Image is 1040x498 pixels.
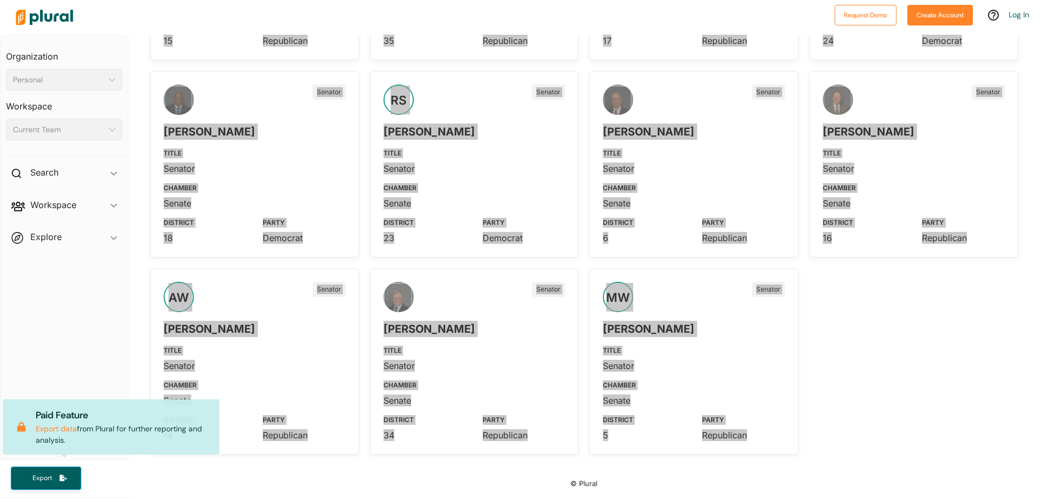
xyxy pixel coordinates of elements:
button: Export [11,467,81,490]
div: Senator [532,282,565,297]
div: 35 [383,35,466,47]
h3: Workspace [6,90,122,114]
div: Republican [702,232,785,244]
div: DISTRICT [164,209,246,232]
div: Senator [532,85,565,100]
div: Republican [702,429,785,441]
button: Request Demo [835,5,896,25]
div: 16 [823,232,906,244]
div: Senator [603,163,785,174]
p: Paid Feature [36,408,211,422]
div: TITLE [383,140,565,163]
img: Headshot of Rodger Smitherman [164,85,194,126]
div: DISTRICT [603,209,686,232]
img: Headshot of Jabo Waggoner [823,85,853,126]
div: Senate [383,197,565,209]
div: Current Team [13,124,105,135]
div: PARTY [263,406,346,429]
img: Headshot of Larry Stutts [603,85,633,126]
div: Senate [603,394,785,406]
div: DISTRICT [383,406,466,429]
div: PARTY [483,406,565,429]
div: Senate [383,394,565,406]
h3: Organization [6,41,122,64]
div: PARTY [702,406,785,429]
button: Create Account [907,5,973,25]
div: Republican [263,35,346,47]
div: Senate [164,394,346,406]
div: Senator [603,360,785,372]
div: Democrat [922,35,1005,47]
div: RS [383,85,414,115]
div: Senator [164,163,346,174]
div: CHAMBER [823,174,1005,197]
div: DISTRICT [823,209,906,232]
div: Senator [752,282,785,297]
div: Republican [263,429,346,441]
div: Senate [603,197,785,209]
div: 24 [823,35,906,47]
div: DISTRICT [383,209,466,232]
div: PARTY [922,209,1005,232]
div: Senator [313,85,346,100]
a: [PERSON_NAME] [383,125,475,138]
div: TITLE [164,140,346,163]
a: Log In [1009,10,1029,20]
div: 34 [383,429,466,441]
img: Headshot of Jack Williams [383,282,414,324]
div: TITLE [603,140,785,163]
div: Republican [702,35,785,47]
div: Senator [972,85,1005,100]
div: AW [164,282,194,312]
div: 18 [164,232,246,244]
div: PARTY [483,209,565,232]
a: [PERSON_NAME] [603,322,694,335]
div: CHAMBER [383,372,565,394]
a: [PERSON_NAME] [164,125,255,138]
div: MW [603,282,633,312]
a: Request Demo [835,9,896,20]
p: from Plural for further reporting and analysis. [36,408,211,446]
div: CHAMBER [164,174,346,197]
div: CHAMBER [603,174,785,197]
div: Republican [922,232,1005,244]
div: Senator [823,163,1005,174]
div: Democrat [263,232,346,244]
div: Republican [483,429,565,441]
div: Senate [164,197,346,209]
div: Senator [752,85,785,100]
a: [PERSON_NAME] [823,125,914,138]
div: TITLE [603,337,785,360]
div: Senate [823,197,1005,209]
div: Senator [313,282,346,297]
a: Create Account [907,9,973,20]
div: PARTY [702,209,785,232]
div: DISTRICT [603,406,686,429]
h2: Search [30,166,58,178]
div: CHAMBER [383,174,565,197]
a: [PERSON_NAME] [164,322,255,335]
div: Senator [164,360,346,372]
div: Personal [13,74,105,86]
div: Republican [483,35,565,47]
a: Export data [36,424,77,434]
div: PARTY [263,209,346,232]
small: © Plural [570,480,597,488]
div: Democrat [483,232,565,244]
div: 15 [164,35,246,47]
div: TITLE [823,140,1005,163]
div: TITLE [164,337,346,360]
div: Senator [383,360,565,372]
div: 5 [603,429,686,441]
div: CHAMBER [164,372,346,394]
div: 6 [603,232,686,244]
div: 17 [603,35,686,47]
span: Export [25,474,60,483]
a: [PERSON_NAME] [603,125,694,138]
div: CHAMBER [603,372,785,394]
div: TITLE [383,337,565,360]
a: [PERSON_NAME] [383,322,475,335]
div: Senator [383,163,565,174]
div: 23 [383,232,466,244]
